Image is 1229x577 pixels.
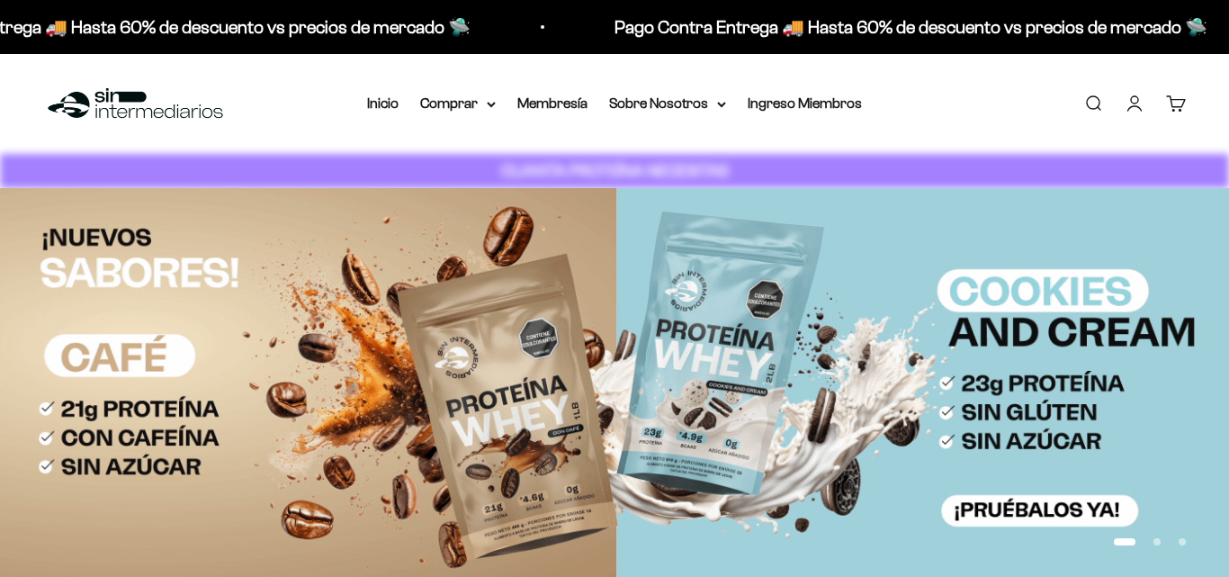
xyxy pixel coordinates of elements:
[543,13,1135,41] p: Pago Contra Entrega 🚚 Hasta 60% de descuento vs precios de mercado 🛸
[501,161,729,180] strong: CUANTA PROTEÍNA NECESITAS
[748,95,862,111] a: Ingreso Miembros
[609,92,726,115] summary: Sobre Nosotros
[517,95,588,111] a: Membresía
[367,95,399,111] a: Inicio
[420,92,496,115] summary: Comprar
